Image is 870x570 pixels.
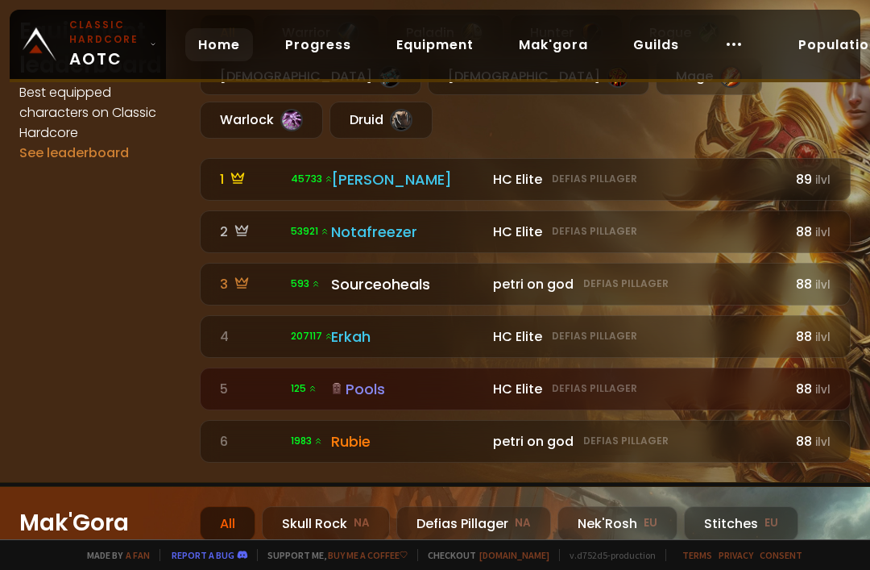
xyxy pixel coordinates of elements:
[200,102,323,139] div: Warlock
[331,273,484,295] div: Sourceoheals
[493,327,778,347] div: HC Elite
[331,221,484,243] div: Notafreezer
[644,515,657,531] small: EU
[493,222,778,242] div: HC Elite
[172,549,234,561] a: Report a bug
[396,506,551,541] div: Defias Pillager
[200,210,851,253] a: 2 53921 Notafreezer HC EliteDefias Pillager88ilvl
[126,549,150,561] a: a fan
[815,382,831,397] small: ilvl
[620,28,692,61] a: Guilds
[788,327,831,347] div: 88
[552,381,637,396] small: Defias Pillager
[19,144,129,162] a: See leaderboard
[220,327,281,347] div: 4
[815,435,831,450] small: ilvl
[552,172,637,186] small: Defias Pillager
[331,326,484,347] div: Erkah
[10,10,166,79] a: Classic HardcoreAOTC
[331,169,484,190] div: [PERSON_NAME]
[559,549,656,561] span: v. d752d5 - production
[291,434,323,448] span: 1983
[557,506,677,541] div: Nek'Rosh
[493,379,778,399] div: HC Elite
[19,82,180,143] h4: Best equipped characters on Classic Hardcore
[788,431,831,451] div: 88
[328,549,408,561] a: Buy me a coffee
[552,329,637,343] small: Defias Pillager
[815,173,831,188] small: ilvl
[788,274,831,294] div: 88
[291,381,317,396] span: 125
[719,549,753,561] a: Privacy
[684,506,798,541] div: Stitches
[220,222,281,242] div: 2
[552,224,637,239] small: Defias Pillager
[220,431,281,451] div: 6
[185,28,253,61] a: Home
[200,420,851,463] a: 6 1983 Rubie petri on godDefias Pillager88ilvl
[815,330,831,345] small: ilvl
[200,506,255,541] div: All
[69,18,143,47] small: Classic Hardcore
[77,549,150,561] span: Made by
[493,274,778,294] div: petri on god
[200,368,851,410] a: 5 125 Pools HC EliteDefias Pillager88ilvl
[331,378,484,400] div: Pools
[272,28,364,61] a: Progress
[493,169,778,189] div: HC Elite
[815,225,831,240] small: ilvl
[291,172,333,186] span: 45733
[788,169,831,189] div: 89
[200,315,851,358] a: 4 207117 Erkah HC EliteDefias Pillager88ilvl
[220,274,281,294] div: 3
[506,28,601,61] a: Mak'gora
[69,18,143,71] span: AOTC
[354,515,370,531] small: NA
[493,431,778,451] div: petri on god
[764,515,778,531] small: EU
[200,263,851,306] a: 3 593 Sourceoheals petri on godDefias Pillager88ilvl
[220,169,281,189] div: 1
[291,224,329,239] span: 53921
[220,379,281,399] div: 5
[815,277,831,293] small: ilvl
[788,379,831,399] div: 88
[479,549,549,561] a: [DOMAIN_NAME]
[583,277,669,291] small: Defias Pillager
[760,549,802,561] a: Consent
[515,515,531,531] small: NA
[257,549,408,561] span: Support me,
[200,158,851,201] a: 1 45733 [PERSON_NAME] HC EliteDefias Pillager89ilvl
[383,28,487,61] a: Equipment
[331,431,484,452] div: Rubie
[788,222,831,242] div: 88
[682,549,712,561] a: Terms
[583,434,669,448] small: Defias Pillager
[329,102,433,139] div: Druid
[262,506,390,541] div: Skull Rock
[291,329,333,343] span: 207117
[291,277,321,291] span: 593
[417,549,549,561] span: Checkout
